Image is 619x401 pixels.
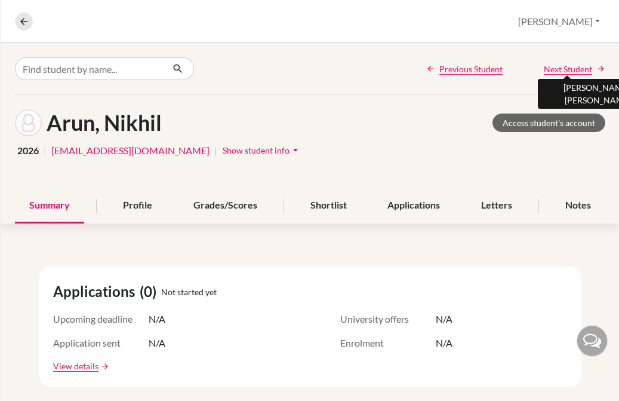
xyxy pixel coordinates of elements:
a: View details [53,360,98,372]
span: N/A [149,336,165,350]
span: Next Student [544,63,592,75]
div: Notes [551,188,605,224]
span: Show student info [223,145,290,155]
img: Nikhil Arun's avatar [15,109,42,136]
span: Not started yet [161,286,217,298]
a: arrow_forward [98,362,109,371]
span: Help [27,8,52,19]
span: University offers [340,312,436,326]
div: Summary [15,188,84,224]
span: | [214,143,217,158]
button: Show student infoarrow_drop_down [222,141,302,160]
i: arrow_drop_down [290,144,301,156]
span: Applications [53,281,140,302]
a: [EMAIL_ADDRESS][DOMAIN_NAME] [51,143,210,158]
div: Profile [109,188,167,224]
button: [PERSON_NAME] [513,10,605,33]
a: Access student's account [492,114,605,132]
h1: Arun, Nikhil [47,110,162,136]
span: 2026 [17,143,39,158]
a: Next Student [544,63,605,75]
span: Previous Student [439,63,503,75]
span: | [44,143,47,158]
div: Applications [373,188,454,224]
span: N/A [436,312,452,326]
a: Previous Student [426,63,503,75]
span: Enrolment [340,336,436,350]
span: Application sent [53,336,149,350]
div: Shortlist [296,188,361,224]
div: Grades/Scores [179,188,272,224]
span: N/A [149,312,165,326]
div: Letters [467,188,526,224]
input: Find student by name... [15,57,163,80]
span: (0) [140,281,161,302]
span: Upcoming deadline [53,312,149,326]
span: N/A [436,336,452,350]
